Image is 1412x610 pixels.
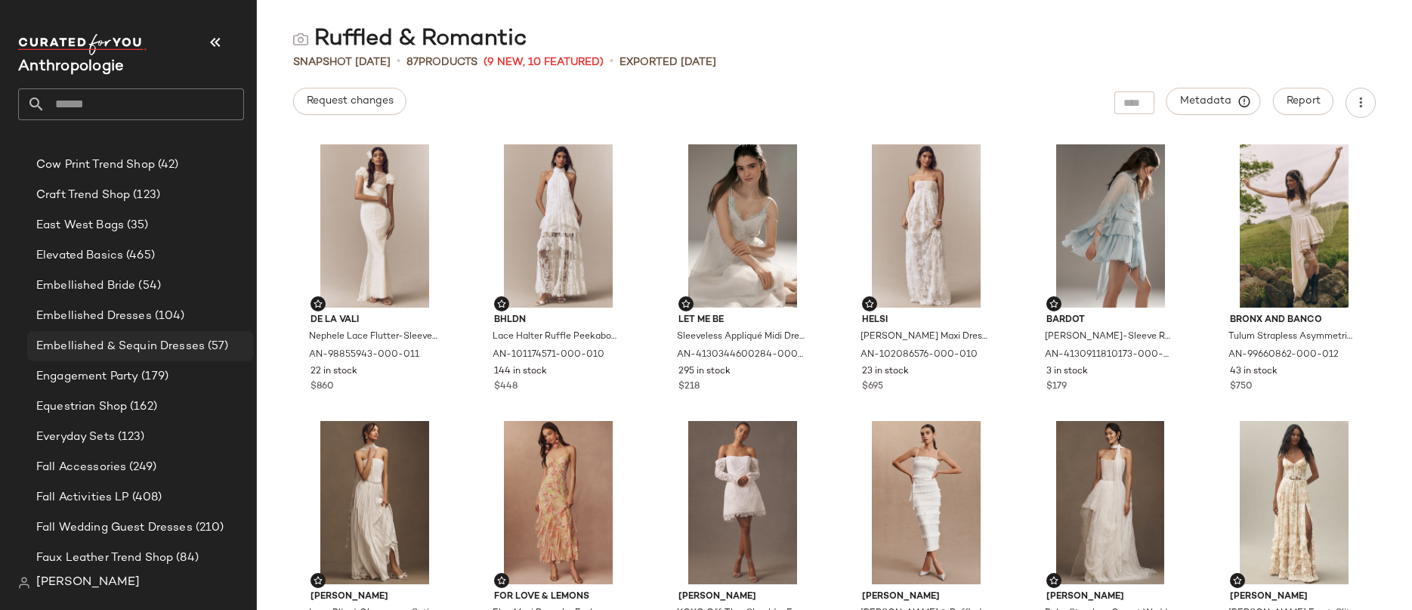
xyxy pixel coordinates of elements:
[862,365,909,379] span: 23 in stock
[1228,330,1357,344] span: Tulum Strapless Asymmetric Ruffle Dress by Bronx and Banco in Ivory, Women's, Size: XS, Cotton/Vi...
[406,57,419,68] span: 87
[860,330,989,344] span: [PERSON_NAME] Maxi Dress by [PERSON_NAME] in White, Women's, Size: XS, Polyester at Anthropologie
[311,590,439,604] span: [PERSON_NAME]
[484,54,604,70] span: (9 New, 10 Featured)
[681,299,691,308] img: svg%3e
[678,365,731,379] span: 295 in stock
[293,54,391,70] span: Snapshot [DATE]
[1286,95,1321,107] span: Report
[36,187,130,204] span: Craft Trend Shop
[1046,590,1175,604] span: [PERSON_NAME]
[1233,576,1242,585] img: svg%3e
[1046,314,1175,327] span: Bardot
[1049,299,1058,308] img: svg%3e
[311,314,439,327] span: De La Vali
[1046,365,1088,379] span: 3 in stock
[610,53,613,71] span: •
[1230,380,1253,394] span: $750
[619,54,716,70] p: Exported [DATE]
[1230,365,1278,379] span: 43 in stock
[397,53,400,71] span: •
[862,314,990,327] span: Helsi
[497,299,506,308] img: svg%3e
[678,314,807,327] span: Let Me Be
[497,576,506,585] img: svg%3e
[1045,348,1173,362] span: AN-4130911810173-000-040
[155,156,179,174] span: (42)
[306,95,394,107] span: Request changes
[314,299,323,308] img: svg%3e
[1230,314,1358,327] span: Bronx and Banco
[311,380,334,394] span: $860
[678,380,700,394] span: $218
[862,590,990,604] span: [PERSON_NAME]
[293,88,406,115] button: Request changes
[314,576,323,585] img: svg%3e
[205,338,229,355] span: (57)
[293,24,527,54] div: Ruffled & Romantic
[493,348,604,362] span: AN-101174571-000-010
[677,330,805,344] span: Sleeveless Appliqué Midi Dress by Let Me Be in Blue, Women's, Size: XL, Polyester at Anthropologie
[850,144,1003,308] img: 102086576_010_b
[1179,94,1248,108] span: Metadata
[36,217,124,234] span: East West Bags
[493,330,621,344] span: Lace Halter Ruffle Peekaboo Maxi Dress by BHLDN in White, Women's, Size: Large, Polyester at Anth...
[494,380,518,394] span: $448
[36,519,193,537] span: Fall Wedding Guest Dresses
[1034,421,1187,584] img: 96552377_011_b
[123,247,155,265] span: (465)
[127,398,157,416] span: (162)
[860,348,978,362] span: AN-102086576-000-010
[309,330,437,344] span: Nephele Lace Flutter-Sleeve Fishtail Maxi Dress by De La Vali in Ivory, Women's, Size: 4, Cotton/...
[173,550,199,567] span: (84)
[36,156,155,174] span: Cow Print Trend Shop
[1049,576,1058,585] img: svg%3e
[18,59,124,75] span: Current Company Name
[124,217,149,234] span: (35)
[850,421,1003,584] img: 84181536_010_b
[130,187,160,204] span: (123)
[865,299,874,308] img: svg%3e
[309,348,419,362] span: AN-98855943-000-011
[666,421,819,584] img: 101517852_010_b
[482,421,635,584] img: 99066839_066_b
[1045,330,1173,344] span: [PERSON_NAME]-Sleeve Ruffle Mini Dress by Bardot in Blue, Women's, Size: 8, Polyester/Chiffon at ...
[678,590,807,604] span: [PERSON_NAME]
[298,144,451,308] img: 98855943_011_b4
[677,348,805,362] span: AN-4130344600284-000-048
[1046,380,1067,394] span: $179
[129,489,162,506] span: (408)
[1166,88,1261,115] button: Metadata
[1228,348,1339,362] span: AN-99660862-000-012
[18,34,147,55] img: cfy_white_logo.C9jOOHJF.svg
[36,429,115,446] span: Everyday Sets
[1273,88,1333,115] button: Report
[36,277,135,295] span: Embellished Bride
[494,590,623,604] span: For Love & Lemons
[862,380,883,394] span: $695
[36,247,123,265] span: Elevated Basics
[406,54,477,70] div: Products
[494,365,547,379] span: 144 in stock
[115,429,145,446] span: (123)
[36,550,173,567] span: Faux Leather Trend Shop
[193,519,224,537] span: (210)
[36,368,138,386] span: Engagement Party
[482,144,635,308] img: 101174571_010_b
[293,32,308,47] img: svg%3e
[138,368,168,386] span: (179)
[1218,144,1370,308] img: 99660862_012_d10
[36,338,205,355] span: Embellished & Sequin Dresses
[1230,590,1358,604] span: [PERSON_NAME]
[36,459,126,476] span: Fall Accessories
[36,398,127,416] span: Equestrian Shop
[311,365,357,379] span: 22 in stock
[36,308,152,325] span: Embellished Dresses
[666,144,819,308] img: 4130344600284_048_b2
[36,489,129,506] span: Fall Activities LP
[36,574,140,592] span: [PERSON_NAME]
[126,459,156,476] span: (249)
[152,308,185,325] span: (104)
[135,277,161,295] span: (54)
[494,314,623,327] span: BHLDN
